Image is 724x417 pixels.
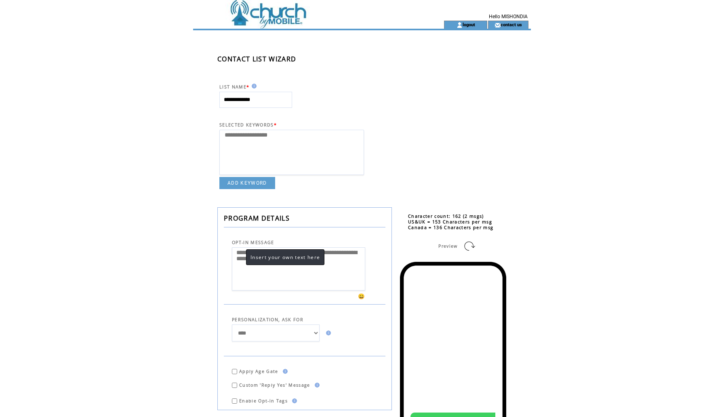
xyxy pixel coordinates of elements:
span: Custom 'Reply Yes' Message [239,382,310,388]
span: Character count: 162 (2 msgs) [408,213,484,219]
img: help.gif [324,331,331,335]
span: Enable Opt-in Tags [239,398,288,404]
img: account_icon.gif [457,22,463,28]
span: PERSONALIZATION, ASK FOR [232,317,303,322]
a: logout [463,22,475,27]
img: help.gif [312,383,320,388]
span: US&UK = 153 Characters per msg [408,219,492,225]
span: OPT-IN MESSAGE [232,240,274,245]
a: contact us [501,22,522,27]
span: PROGRAM DETAILS [224,214,290,223]
span: Preview [438,243,457,249]
span: Insert your own text here [250,254,320,261]
span: Hello MISHONDIA [489,14,528,19]
span: Apply Age Gate [239,369,278,374]
img: help.gif [290,398,297,403]
img: contact_us_icon.gif [495,22,501,28]
span: 😀 [358,293,365,300]
span: SELECTED KEYWORDS [219,122,274,128]
span: Canada = 136 Characters per msg [408,225,493,230]
span: CONTACT LIST WIZARD [217,55,296,63]
img: help.gif [249,84,257,88]
a: ADD KEYWORD [219,177,275,189]
img: help.gif [280,369,288,374]
span: LIST NAME [219,84,246,90]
